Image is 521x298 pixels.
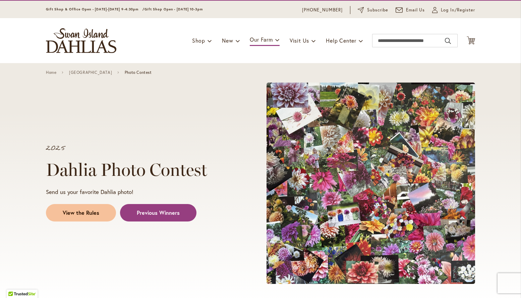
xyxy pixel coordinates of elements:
[250,36,273,43] span: Our Farm
[120,204,196,221] a: Previous Winners
[290,37,309,44] span: Visit Us
[69,70,112,75] a: [GEOGRAPHIC_DATA]
[46,28,116,53] a: store logo
[326,37,356,44] span: Help Center
[63,209,99,217] span: View the Rules
[432,7,475,13] a: Log In/Register
[46,145,241,152] p: 2025
[46,204,116,221] a: View the Rules
[144,7,203,11] span: Gift Shop Open - [DATE] 10-3pm
[441,7,475,13] span: Log In/Register
[46,160,241,180] h1: Dahlia Photo Contest
[406,7,425,13] span: Email Us
[222,37,233,44] span: New
[192,37,205,44] span: Shop
[358,7,388,13] a: Subscribe
[396,7,425,13] a: Email Us
[367,7,388,13] span: Subscribe
[125,70,152,75] span: Photo Contest
[46,70,56,75] a: Home
[137,209,180,217] span: Previous Winners
[46,7,144,11] span: Gift Shop & Office Open - [DATE]-[DATE] 9-4:30pm /
[302,7,343,13] a: [PHONE_NUMBER]
[46,188,241,196] p: Send us your favorite Dahlia photo!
